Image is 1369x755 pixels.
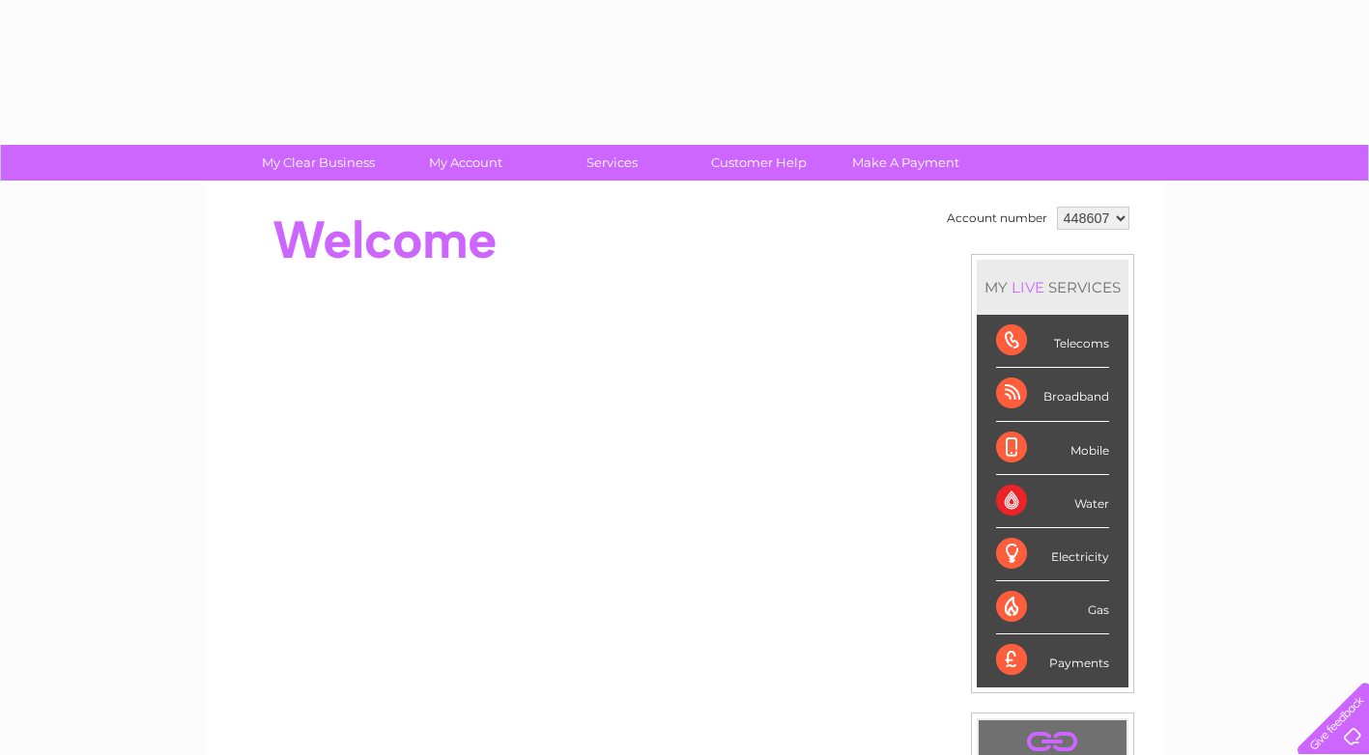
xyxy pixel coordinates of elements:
[532,145,692,181] a: Services
[996,581,1109,634] div: Gas
[239,145,398,181] a: My Clear Business
[996,475,1109,528] div: Water
[385,145,545,181] a: My Account
[996,315,1109,368] div: Telecoms
[1008,278,1048,296] div: LIVE
[826,145,985,181] a: Make A Payment
[942,202,1052,235] td: Account number
[996,422,1109,475] div: Mobile
[996,528,1109,581] div: Electricity
[996,634,1109,686] div: Payments
[977,260,1128,315] div: MY SERVICES
[996,368,1109,421] div: Broadband
[679,145,839,181] a: Customer Help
